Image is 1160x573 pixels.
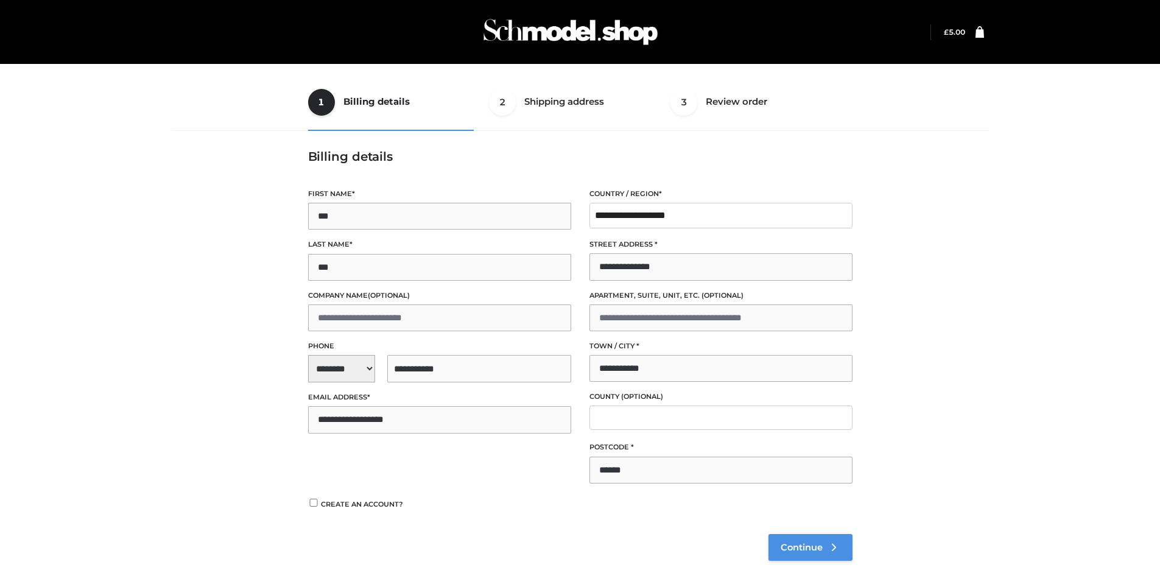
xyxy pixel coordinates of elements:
span: (optional) [621,392,663,401]
label: Company name [308,290,571,301]
a: £5.00 [944,27,965,37]
bdi: 5.00 [944,27,965,37]
label: Postcode [589,441,852,453]
span: (optional) [701,291,743,300]
span: Create an account? [321,500,403,508]
input: Create an account? [308,499,319,507]
label: Last name [308,239,571,250]
h3: Billing details [308,149,852,164]
img: Schmodel Admin 964 [479,8,662,56]
label: Town / City [589,340,852,352]
label: County [589,391,852,403]
label: Country / Region [589,188,852,200]
span: (optional) [368,291,410,300]
a: Continue [768,534,852,561]
label: First name [308,188,571,200]
label: Phone [308,340,571,352]
label: Apartment, suite, unit, etc. [589,290,852,301]
span: Continue [781,542,823,553]
label: Email address [308,392,571,403]
label: Street address [589,239,852,250]
span: £ [944,27,949,37]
